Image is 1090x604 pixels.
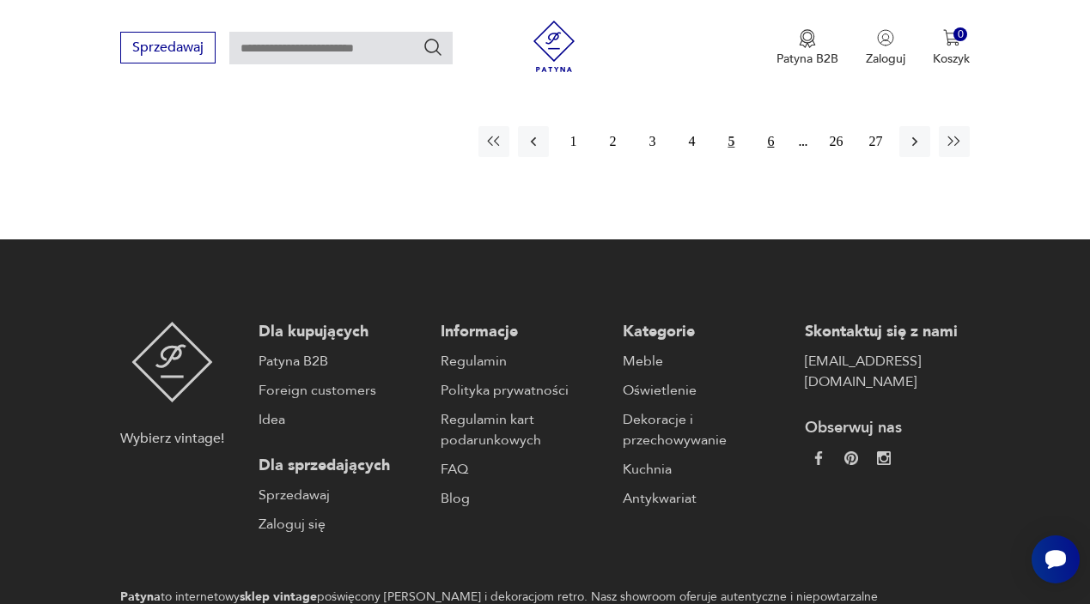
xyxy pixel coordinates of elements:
[259,380,423,401] a: Foreign customers
[259,351,423,371] a: Patyna B2B
[776,29,838,67] button: Patyna B2B
[805,418,970,438] p: Obserwuj nas
[623,322,788,342] p: Kategorie
[120,32,216,63] button: Sprzedawaj
[623,409,788,450] a: Dekoracje i przechowywanie
[623,380,788,401] a: Oświetlenie
[441,459,606,480] a: FAQ
[597,126,628,157] button: 2
[1032,535,1080,583] iframe: Smartsupp widget button
[441,380,606,401] a: Polityka prywatności
[441,351,606,371] a: Regulamin
[776,29,838,67] a: Ikona medaluPatyna B2B
[933,51,970,67] p: Koszyk
[844,451,858,465] img: 37d27d81a828e637adc9f9cb2e3d3a8a.webp
[120,428,224,449] p: Wybierz vintage!
[259,456,423,476] p: Dla sprzedających
[636,126,667,157] button: 3
[866,29,905,67] button: Zaloguj
[820,126,851,157] button: 26
[933,29,970,67] button: 0Koszyk
[623,351,788,371] a: Meble
[441,488,606,509] a: Blog
[259,322,423,342] p: Dla kupujących
[866,51,905,67] p: Zaloguj
[120,43,216,55] a: Sprzedawaj
[805,322,970,342] p: Skontaktuj się z nami
[953,27,968,42] div: 0
[799,29,816,48] img: Ikona medalu
[259,485,423,505] a: Sprzedawaj
[943,29,960,46] img: Ikona koszyka
[805,351,970,392] a: [EMAIL_ADDRESS][DOMAIN_NAME]
[877,29,894,46] img: Ikonka użytkownika
[812,451,825,465] img: da9060093f698e4c3cedc1453eec5031.webp
[776,51,838,67] p: Patyna B2B
[259,409,423,430] a: Idea
[441,322,606,342] p: Informacje
[131,322,213,402] img: Patyna - sklep z meblami i dekoracjami vintage
[716,126,746,157] button: 5
[423,37,443,57] button: Szukaj
[755,126,786,157] button: 6
[259,514,423,535] a: Zaloguj się
[528,21,580,72] img: Patyna - sklep z meblami i dekoracjami vintage
[441,409,606,450] a: Regulamin kart podarunkowych
[557,126,588,157] button: 1
[676,126,707,157] button: 4
[623,488,788,509] a: Antykwariat
[877,451,891,465] img: c2fd9cf7f39615d9d6839a72ae8e59e5.webp
[623,459,788,480] a: Kuchnia
[860,126,891,157] button: 27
